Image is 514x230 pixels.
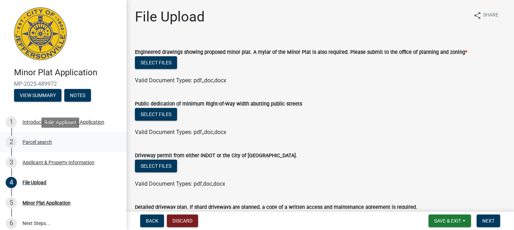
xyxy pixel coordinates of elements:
label: Driveway permit from either INDOT or the City of [GEOGRAPHIC_DATA]. [135,153,297,158]
div: 6 [6,218,17,229]
span: Valid Document Types: pdf,,doc,docx [135,129,226,135]
div: 5 [6,197,17,209]
div: Role: Applicant [41,117,79,128]
div: Applicant & Property Information [22,160,95,165]
span: Next [482,218,495,224]
wm-modal-confirm: Notes [64,93,91,98]
div: Parcel search [22,140,52,145]
img: City of Jeffersonville, Indiana [14,7,67,60]
div: Introduction to Minor Plat Application [22,120,104,124]
div: Minor Plat Application [22,200,71,205]
button: Save & Exit [429,215,471,227]
button: Select files [135,160,177,172]
h4: Minor Plat Application [14,68,121,78]
button: Back [140,215,164,227]
span: MP-2025-489972 [14,81,112,87]
span: Back [146,218,158,224]
div: 2 [6,136,17,148]
span: Valid Document Types: pdf,doc,docx [135,180,225,187]
button: Notes [64,89,91,102]
button: View Summary [14,89,61,102]
div: 3 [6,157,17,168]
div: 4 [6,177,17,188]
span: Valid Document Types: pdf,,doc,docx [135,77,226,84]
div: File Upload [22,180,46,185]
div: 1 [6,116,17,128]
span: Save & Exit [434,218,461,224]
button: Select files [135,56,177,69]
button: Next [477,215,500,227]
button: Discard [167,215,198,227]
label: Public dedication of minimum Right-of-Way width abutting public streets [135,102,302,107]
button: shareShare [468,8,504,22]
h1: File Upload [135,8,205,25]
i: share [473,11,482,20]
span: Share [483,11,499,20]
label: Detailed driveway plan. If shard driveways are planned, a copy of a written access and maintenanc... [135,205,417,210]
wm-modal-confirm: Summary [14,93,61,98]
button: Select files [135,108,177,121]
label: Engineered drawings showing proposed minor plat. A mylar of the Minor Plat is also required. Plea... [135,50,467,55]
